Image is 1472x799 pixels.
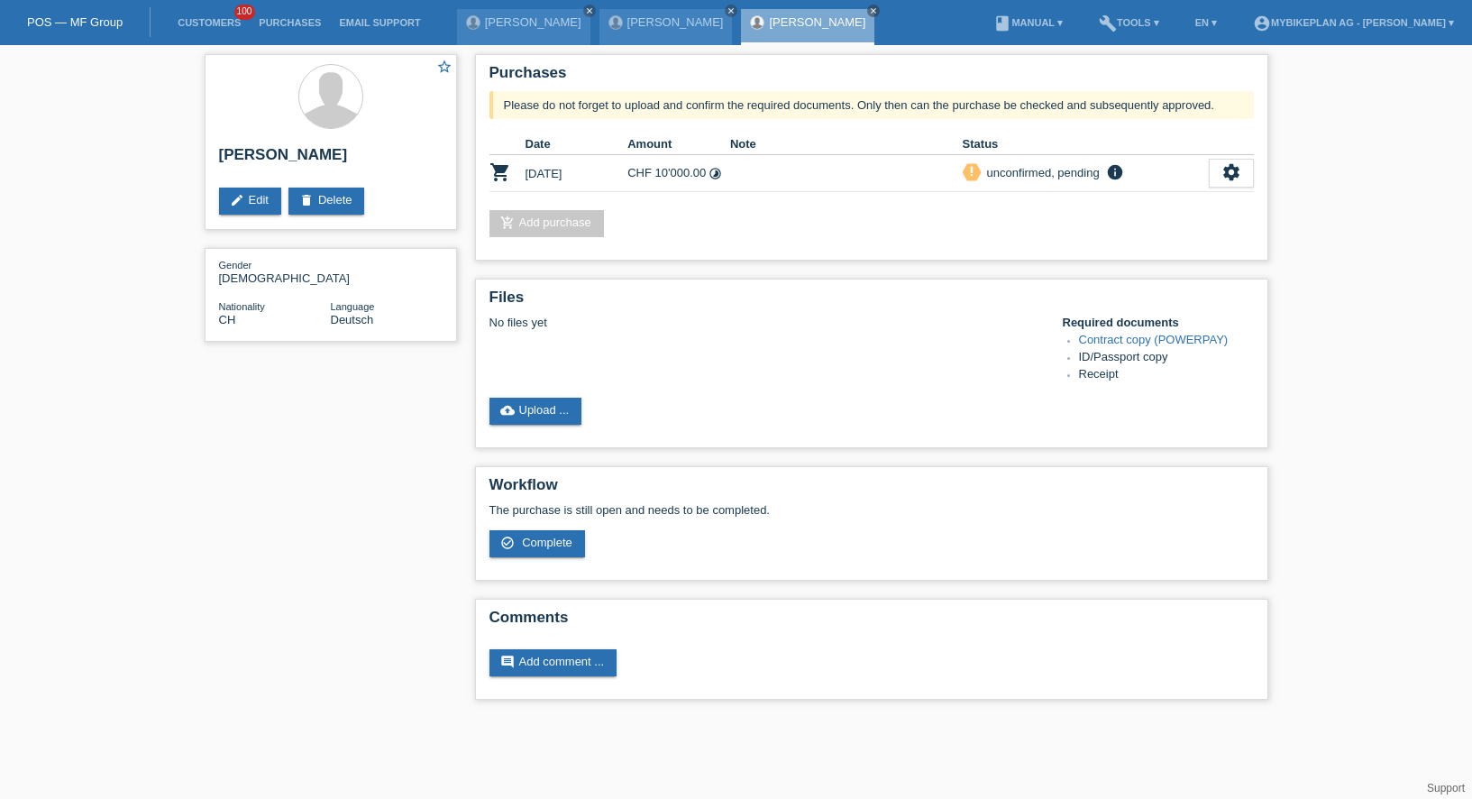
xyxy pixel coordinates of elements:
a: add_shopping_cartAdd purchase [489,210,604,237]
i: comment [500,655,515,669]
a: Customers [169,17,250,28]
i: close [585,6,594,15]
h4: Required documents [1063,316,1254,329]
a: EN ▾ [1186,17,1226,28]
h2: Purchases [489,64,1254,91]
a: deleteDelete [288,188,365,215]
th: Status [963,133,1209,155]
span: Language [331,301,375,312]
span: Switzerland [219,313,236,326]
a: close [725,5,737,17]
th: Amount [627,133,730,155]
i: cloud_upload [500,403,515,418]
th: Date [526,133,628,155]
a: buildTools ▾ [1090,17,1168,28]
h2: Workflow [489,476,1254,503]
p: The purchase is still open and needs to be completed. [489,503,1254,517]
a: account_circleMybikeplan AG - [PERSON_NAME] ▾ [1244,17,1463,28]
i: close [869,6,878,15]
a: check_circle_outline Complete [489,530,585,557]
h2: Comments [489,609,1254,636]
i: POSP00028384 [489,161,511,183]
span: Gender [219,260,252,271]
span: Nationality [219,301,265,312]
i: account_circle [1253,14,1271,32]
a: cloud_uploadUpload ... [489,398,582,425]
h2: [PERSON_NAME] [219,146,443,173]
a: commentAdd comment ... [489,649,617,676]
div: No files yet [489,316,1040,329]
td: [DATE] [526,155,628,192]
div: unconfirmed, pending [982,163,1100,182]
div: Please do not forget to upload and confirm the required documents. Only then can the purchase be ... [489,91,1254,119]
i: priority_high [965,165,978,178]
a: close [867,5,880,17]
span: 100 [234,5,256,20]
a: Support [1427,782,1465,794]
i: close [727,6,736,15]
i: book [993,14,1011,32]
li: ID/Passport copy [1079,350,1254,367]
i: add_shopping_cart [500,216,515,230]
a: Purchases [250,17,330,28]
span: Complete [522,536,572,549]
a: bookManual ▾ [984,17,1072,28]
li: Receipt [1079,367,1254,384]
i: Instalments (48 instalments) [709,167,722,180]
a: editEdit [219,188,281,215]
th: Note [730,133,963,155]
a: [PERSON_NAME] [769,15,865,29]
h2: Files [489,289,1254,316]
i: settings [1221,162,1241,182]
i: build [1099,14,1117,32]
a: Email Support [330,17,429,28]
a: [PERSON_NAME] [485,15,581,29]
a: POS — MF Group [27,15,123,29]
td: CHF 10'000.00 [627,155,730,192]
i: info [1104,163,1126,181]
a: [PERSON_NAME] [627,15,724,29]
a: star_border [436,59,453,78]
span: Deutsch [331,313,374,326]
i: check_circle_outline [500,536,515,550]
a: close [583,5,596,17]
i: edit [230,193,244,207]
a: Contract copy (POWERPAY) [1079,333,1229,346]
div: [DEMOGRAPHIC_DATA] [219,258,331,285]
i: star_border [436,59,453,75]
i: delete [299,193,314,207]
